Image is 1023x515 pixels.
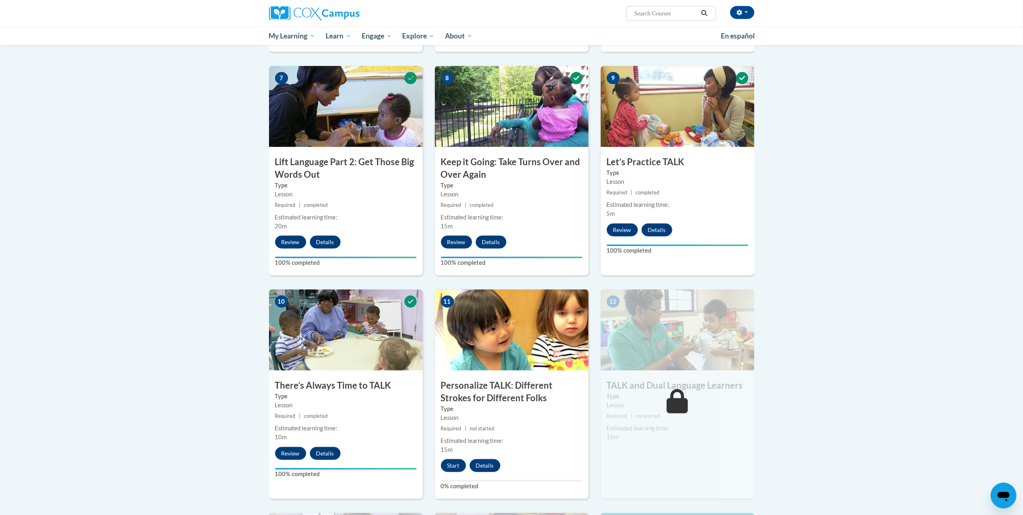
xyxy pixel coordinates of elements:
div: Estimated learning time: [607,200,748,209]
div: Your progress [275,468,417,470]
span: 12 [607,296,620,308]
span: Required [607,189,627,196]
span: 10 [275,296,288,308]
a: Learn [320,27,356,45]
span: 11 [441,296,454,308]
label: 0% completed [441,482,582,491]
span: 15m [441,223,453,230]
a: About [440,27,478,45]
span: 20m [275,223,287,230]
div: Estimated learning time: [607,424,748,433]
div: Your progress [607,245,748,246]
img: Course Image [269,289,423,370]
span: Learn [326,31,351,41]
div: Main menu [257,27,767,45]
div: Lesson [607,177,748,186]
h3: Let’s Practice TALK [601,156,754,168]
img: Course Image [435,66,589,147]
span: completed [304,202,328,208]
button: Start [441,459,466,472]
h3: TALK and Dual Language Learners [601,379,754,392]
span: | [299,413,301,419]
span: My Learning [269,31,315,41]
iframe: Button to launch messaging window [991,483,1017,509]
div: Lesson [275,190,417,199]
span: not started [635,413,660,419]
span: | [465,426,466,432]
div: Estimated learning time: [441,213,582,222]
div: Lesson [441,190,582,199]
h3: There’s Always Time to TALK [269,379,423,392]
span: Required [441,426,462,432]
button: Details [310,236,341,249]
img: Course Image [601,66,754,147]
label: Type [441,404,582,413]
span: 9 [607,72,620,84]
div: Lesson [275,401,417,410]
span: completed [304,413,328,419]
label: Type [607,168,748,177]
button: Details [476,236,506,249]
span: Required [441,202,462,208]
h3: Lift Language Part 2: Get Those Big Words Out [269,156,423,181]
span: not started [470,426,494,432]
span: completed [635,189,659,196]
span: Explore [402,31,434,41]
label: 100% completed [275,470,417,479]
span: | [299,202,301,208]
span: completed [470,202,493,208]
span: | [631,189,632,196]
div: Your progress [441,257,582,258]
button: Search [698,9,710,18]
label: Type [275,181,417,190]
label: 100% completed [441,258,582,267]
span: | [465,202,466,208]
a: Engage [356,27,397,45]
button: Details [642,223,672,236]
span: 10m [275,434,287,441]
button: Account Settings [730,6,754,19]
h3: Keep it Going: Take Turns Over and Over Again [435,156,589,181]
a: En español [716,28,760,45]
span: Engage [362,31,392,41]
div: Estimated learning time: [275,213,417,222]
button: Review [275,236,306,249]
label: 100% completed [607,246,748,255]
input: Search Courses [633,9,698,18]
span: 7 [275,72,288,84]
div: Lesson [607,401,748,410]
img: Course Image [601,289,754,370]
button: Details [470,459,500,472]
div: Lesson [441,413,582,422]
span: Required [607,413,627,419]
div: Your progress [275,257,417,258]
h3: Personalize TALK: Different Strokes for Different Folks [435,379,589,404]
button: Review [275,447,306,460]
span: About [445,31,472,41]
a: My Learning [264,27,321,45]
div: Estimated learning time: [275,424,417,433]
a: Explore [397,27,440,45]
label: Type [441,181,582,190]
a: Cox Campus [269,6,423,21]
span: 15m [607,434,619,441]
button: Review [441,236,472,249]
label: Type [275,392,417,401]
div: Estimated learning time: [441,436,582,445]
button: Review [607,223,638,236]
span: 15m [441,446,453,453]
button: Details [310,447,341,460]
span: Required [275,202,296,208]
span: Required [275,413,296,419]
span: 5m [607,210,615,217]
span: En español [721,32,755,40]
span: 8 [441,72,454,84]
label: Type [607,392,748,401]
label: 100% completed [275,258,417,267]
img: Course Image [435,289,589,370]
img: Cox Campus [269,6,360,21]
span: | [631,413,632,419]
img: Course Image [269,66,423,147]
